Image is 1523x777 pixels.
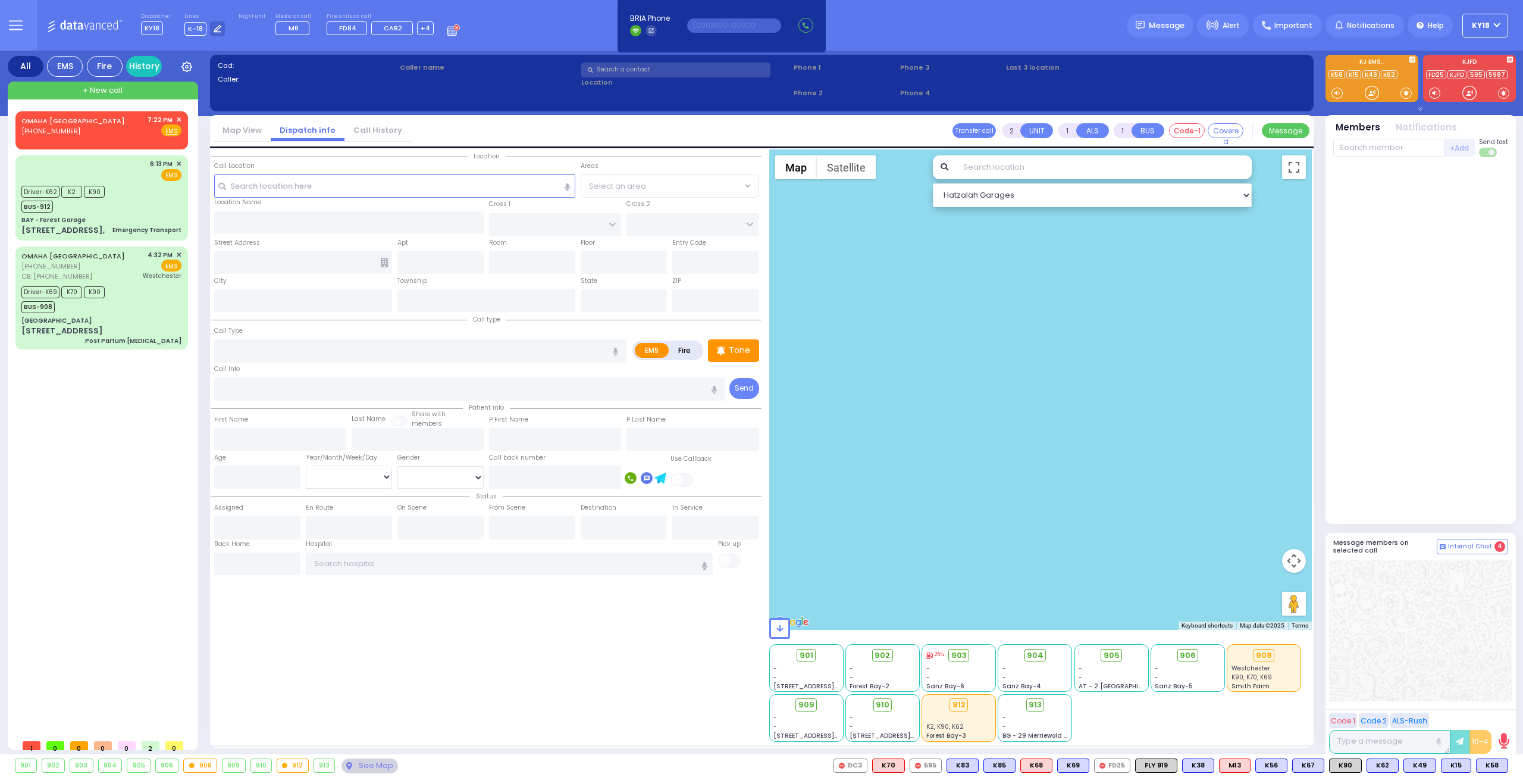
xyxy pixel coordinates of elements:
span: 4 [1494,541,1505,552]
div: K56 [1255,759,1287,773]
label: Location Name [214,198,261,207]
label: KJ EMS... [1325,59,1418,67]
div: Emergency Transport [112,226,181,235]
label: Call Type [214,326,243,336]
span: Sanz Bay-5 [1155,682,1193,691]
div: DC3 [833,759,867,773]
div: BLS [1441,759,1471,773]
span: - [1079,673,1082,682]
button: Code 2 [1359,713,1389,728]
div: K15 [1441,759,1471,773]
label: First Name [214,415,248,425]
div: BLS [1182,759,1214,773]
span: 906 [1180,650,1196,661]
label: State [581,276,597,286]
span: K90, K70, K69 [1231,673,1272,682]
span: FD84 [339,23,356,33]
div: Year/Month/Week/Day [306,453,392,463]
span: - [1155,673,1158,682]
div: K38 [1182,759,1214,773]
div: BLS [1476,759,1508,773]
button: Send [729,378,759,399]
span: 901 [800,650,813,661]
label: Apt [397,238,408,248]
div: BLS [983,759,1016,773]
label: ZIP [672,276,681,286]
div: K85 [983,759,1016,773]
span: 0 [165,741,183,750]
label: Night unit [239,13,265,20]
div: 904 [99,759,122,772]
div: 912 [949,698,968,712]
p: Tone [729,344,750,357]
label: Dispatcher [141,13,171,20]
label: Fire units on call [327,13,434,20]
span: 1 [23,741,40,750]
label: Cross 2 [626,199,650,209]
label: Medic on call [275,13,313,20]
div: 902 [42,759,65,772]
span: Send text [1479,138,1508,146]
span: CAR2 [384,23,402,33]
button: Code 1 [1329,713,1357,728]
button: Notifications [1396,121,1457,135]
span: Westchester [143,272,181,280]
span: - [850,722,853,731]
span: Other building occupants [380,258,388,267]
label: Township [397,276,427,286]
label: Last Name [352,414,386,424]
label: Pick up [718,539,741,549]
span: KY18 [1472,20,1490,31]
img: message.svg [1136,21,1145,30]
span: 903 [951,650,967,661]
button: UNIT [1020,123,1053,138]
div: K69 [1057,759,1089,773]
div: [GEOGRAPHIC_DATA] [21,316,92,325]
div: BAY - Forest Garage [21,216,86,224]
button: Code-1 [1169,123,1205,138]
span: 909 [798,699,814,711]
span: Help [1428,20,1444,31]
span: Internal Chat [1448,542,1492,551]
div: ALS [872,759,905,773]
span: 0 [46,741,64,750]
label: Entry Code [672,238,706,248]
a: Open this area in Google Maps (opens a new window) [772,614,811,630]
span: K2 [61,186,82,198]
div: K68 [1020,759,1052,773]
a: K15 [1346,70,1361,79]
div: See map [341,759,397,773]
div: FLY 919 [1135,759,1177,773]
span: BRIA Phone [630,13,670,24]
button: Message [1262,123,1309,138]
span: - [1002,722,1006,731]
div: FD25 [1094,759,1130,773]
div: K90 [1329,759,1362,773]
div: 905 [127,759,150,772]
span: Driver-K69 [21,286,59,298]
span: Alert [1223,20,1240,31]
div: K49 [1403,759,1436,773]
u: EMS [165,127,178,136]
img: red-radio-icon.svg [839,763,845,769]
div: ALS [1219,759,1251,773]
span: 0 [94,741,112,750]
label: Hospital [306,539,332,549]
span: Select an area [589,180,646,192]
span: Forest Bay-3 [926,731,966,740]
div: [STREET_ADDRESS] [21,325,103,337]
span: Important [1274,20,1312,31]
label: Call Info [214,364,240,374]
span: 910 [876,699,889,711]
label: Room [489,238,507,248]
div: BLS [1057,759,1089,773]
div: BLS [1367,759,1399,773]
div: K70 [872,759,905,773]
label: Cross 1 [489,199,510,209]
a: Map View [214,124,271,136]
label: Back Home [214,539,250,549]
label: En Route [306,503,333,513]
button: KY18 [1462,14,1508,38]
input: Search hospital [306,553,713,575]
span: Status [470,492,503,501]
